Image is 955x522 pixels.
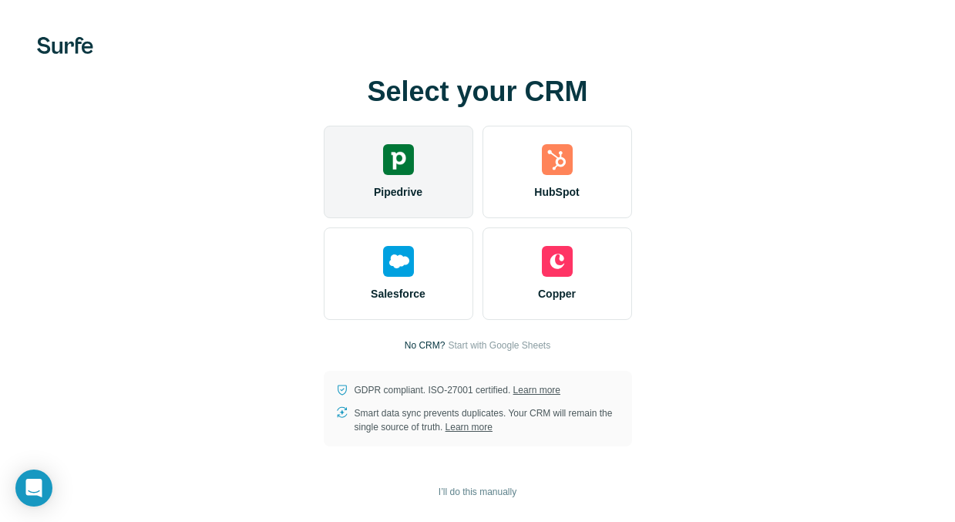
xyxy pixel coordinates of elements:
[355,406,620,434] p: Smart data sync prevents duplicates. Your CRM will remain the single source of truth.
[542,246,573,277] img: copper's logo
[355,383,560,397] p: GDPR compliant. ISO-27001 certified.
[538,286,576,301] span: Copper
[15,470,52,507] div: Open Intercom Messenger
[428,480,527,503] button: I’ll do this manually
[534,184,579,200] span: HubSpot
[383,144,414,175] img: pipedrive's logo
[439,485,516,499] span: I’ll do this manually
[405,338,446,352] p: No CRM?
[324,76,632,107] h1: Select your CRM
[542,144,573,175] img: hubspot's logo
[374,184,422,200] span: Pipedrive
[37,37,93,54] img: Surfe's logo
[446,422,493,433] a: Learn more
[513,385,560,396] a: Learn more
[371,286,425,301] span: Salesforce
[383,246,414,277] img: salesforce's logo
[448,338,550,352] button: Start with Google Sheets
